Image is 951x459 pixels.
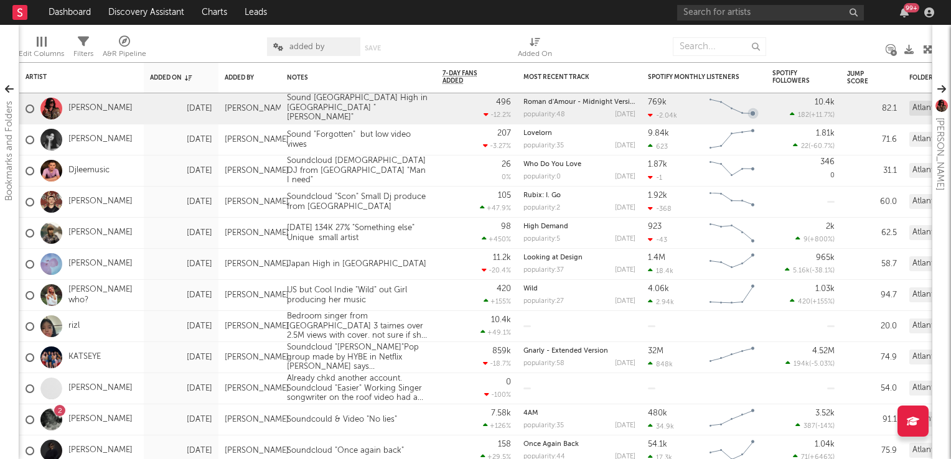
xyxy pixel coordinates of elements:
[523,99,639,106] a: Roman d'Amour - Midnight Version
[648,298,674,306] div: 2.94k
[502,160,511,169] div: 26
[523,192,635,199] div: Rubix: I. Go
[523,130,635,137] div: Lovelorn
[523,205,560,211] div: popularity: 2
[225,74,256,81] div: Added By
[150,74,194,81] div: Added On
[932,118,947,190] div: [PERSON_NAME]
[523,298,564,305] div: popularity: 27
[483,359,511,368] div: -18.7 %
[480,204,511,212] div: +47.9 %
[648,236,667,244] div: -43
[785,266,835,274] div: ( )
[790,297,835,305] div: ( )
[150,412,212,427] div: [DATE]
[506,378,511,386] div: 0
[225,384,289,394] div: [PERSON_NAME]
[518,31,552,67] div: Added On
[225,228,289,238] div: [PERSON_NAME]
[648,267,673,275] div: 18.4k
[225,415,289,425] div: [PERSON_NAME]
[648,129,669,137] div: 9.84k
[812,299,833,305] span: +155 %
[523,254,635,261] div: Looking at Design
[68,134,133,145] a: [PERSON_NAME]
[2,101,17,201] div: Bookmarks and Folders
[648,205,672,213] div: -368
[281,446,410,456] div: Soundcloud "Once again back"
[281,156,436,185] div: Soundcloud [DEMOGRAPHIC_DATA] DJ from [GEOGRAPHIC_DATA] "Man I need"
[103,31,146,67] div: A&R Pipeline
[673,37,766,56] input: Search...
[523,410,635,417] div: 4AM
[790,111,835,119] div: ( )
[798,112,809,119] span: 182
[68,197,133,207] a: [PERSON_NAME]
[785,359,835,368] div: ( )
[817,423,833,430] span: -14 %
[497,129,511,137] div: 207
[523,161,635,168] div: Who Do You Love
[150,381,212,396] div: [DATE]
[68,414,133,425] a: [PERSON_NAME]
[289,43,324,51] span: added by
[615,298,635,305] div: [DATE]
[480,328,511,336] div: +49.1 %
[523,236,560,243] div: popularity: 5
[615,422,635,429] div: [DATE]
[281,343,436,372] div: Soundcloud "[PERSON_NAME]"Pop group made by HYBE in Netflix [PERSON_NAME] says [PERSON_NAME]...
[648,409,667,417] div: 480k
[501,223,511,231] div: 98
[523,360,565,367] div: popularity: 58
[704,280,760,311] svg: Chart title
[225,259,289,269] div: [PERSON_NAME]
[150,132,212,147] div: [DATE]
[900,7,909,17] button: 99+
[68,103,133,114] a: [PERSON_NAME]
[704,124,760,155] svg: Chart title
[523,285,635,292] div: Wild
[225,446,289,456] div: [PERSON_NAME]
[803,423,815,430] span: 387
[793,267,810,274] span: 5.16k
[811,361,833,368] span: -5.03 %
[492,347,511,355] div: 859k
[648,422,674,430] div: 34.9k
[816,129,835,137] div: 1.81k
[523,348,635,355] div: Gnarly - Extended Version
[826,223,835,231] div: 2k
[847,443,897,458] div: 75.9
[615,205,635,211] div: [DATE]
[225,104,289,114] div: [PERSON_NAME]
[225,353,289,363] div: [PERSON_NAME]
[484,111,511,119] div: -12.2 %
[523,130,552,137] a: Lovelorn
[491,316,511,324] div: 10.4k
[794,361,809,368] span: 194k
[225,135,289,145] div: [PERSON_NAME]
[150,319,212,334] div: [DATE]
[498,440,511,448] div: 158
[523,441,579,448] a: Once Again Back
[810,236,833,243] span: +800 %
[103,47,146,62] div: A&R Pipeline
[904,3,919,12] div: 99 +
[281,374,436,403] div: Already chkd another account. Soundcloud "Easier" Working Singer songwriter on the roof video had...
[815,440,835,448] div: 1.04k
[847,412,897,427] div: 91.1
[443,70,492,85] span: 7-Day Fans Added
[225,197,289,207] div: [PERSON_NAME]
[68,165,110,176] a: Djleemusic
[811,112,833,119] span: +11.7 %
[812,267,833,274] span: -38.1 %
[847,70,878,85] div: Jump Score
[483,142,511,150] div: -3.27 %
[19,31,64,67] div: Edit Columns
[704,342,760,373] svg: Chart title
[281,259,433,269] div: Japan High in [GEOGRAPHIC_DATA]
[518,47,552,62] div: Added On
[281,223,436,243] div: [DATE] 134K 27% "Something else" Unique small artist
[68,228,133,238] a: [PERSON_NAME]
[225,290,289,300] div: [PERSON_NAME]
[523,422,564,429] div: popularity: 35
